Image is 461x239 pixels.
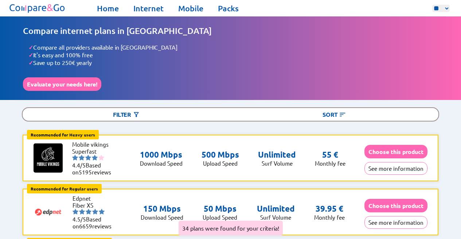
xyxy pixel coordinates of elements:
[72,162,86,169] span: 4.4/5
[178,3,203,14] a: Mobile
[364,216,427,229] button: See more information
[98,155,104,161] img: starnr5
[86,209,91,215] img: starnr3
[257,214,295,221] p: Surf Volume
[23,77,101,91] button: Evaluate your needs here!
[133,3,164,14] a: Internet
[203,204,237,214] p: 50 Mbps
[364,165,427,172] a: See more information
[315,160,345,167] p: Monthly fee
[28,51,33,59] span: ✓
[72,155,78,161] img: starnr1
[339,111,346,118] img: Button open the sorting menu
[92,155,98,161] img: starnr4
[34,197,63,227] img: Logo of Edpnet
[314,214,345,221] p: Monthly fee
[316,204,343,214] p: 39.95 €
[23,26,438,36] h1: Compare internet plans in [GEOGRAPHIC_DATA]
[72,162,116,176] li: Based on reviews
[364,148,427,155] a: Choose this product
[85,155,91,161] img: starnr3
[79,169,92,176] span: 5195
[140,150,183,160] p: 1000 Mbps
[73,209,78,215] img: starnr1
[364,162,427,175] button: See more information
[364,145,427,158] button: Choose this product
[79,155,85,161] img: starnr2
[28,51,438,59] li: It's easy and 100% free
[34,143,63,173] img: Logo of Mobile vikings
[218,3,239,14] a: Packs
[28,59,33,66] span: ✓
[73,216,86,223] span: 4.5/5
[364,202,427,209] a: Choose this product
[79,209,85,215] img: starnr2
[258,150,296,160] p: Unlimited
[28,43,33,51] span: ✓
[141,214,183,221] p: Download Speed
[322,150,338,160] p: 55 €
[140,160,183,167] p: Download Speed
[72,148,116,155] li: Superfast
[31,132,95,138] b: Recommended for Heavy users
[364,199,427,212] button: Choose this product
[23,108,231,121] div: Filter
[179,221,283,235] div: 34 plans were found for your criteria!
[79,223,92,230] span: 6659
[8,2,67,15] img: Logo of Compare&Go
[31,186,98,192] b: Recommended for Regular users
[202,160,239,167] p: Upload Speed
[364,219,427,226] a: See more information
[257,204,295,214] p: Unlimited
[258,160,296,167] p: Surf Volume
[202,150,239,160] p: 500 Mbps
[99,209,105,215] img: starnr5
[28,43,438,51] li: Compare all providers available in [GEOGRAPHIC_DATA]
[73,216,116,230] li: Based on reviews
[72,141,116,148] li: Mobile vikings
[73,195,116,202] li: Edpnet
[231,108,439,121] div: Sort
[73,202,116,209] li: Fiber XS
[28,59,438,66] li: Save up to 250€ yearly
[92,209,98,215] img: starnr4
[203,214,237,221] p: Upload Speed
[141,204,183,214] p: 150 Mbps
[97,3,119,14] a: Home
[133,111,140,118] img: Button open the filtering menu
